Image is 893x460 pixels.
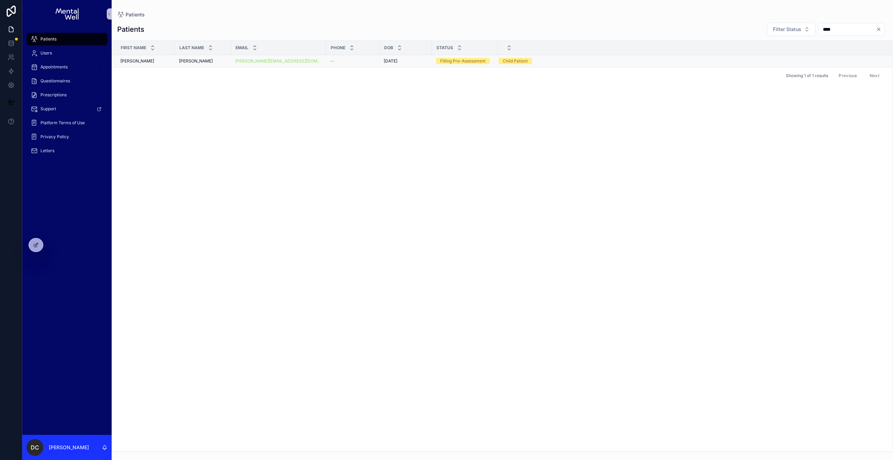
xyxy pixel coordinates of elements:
a: Appointments [27,61,107,73]
button: Clear [876,27,884,32]
a: Filling Pre-Assessment [436,58,494,64]
div: Child Patient [503,58,528,64]
span: Phone [331,45,345,51]
span: Prescriptions [40,92,67,98]
a: [PERSON_NAME] [179,58,227,64]
p: [PERSON_NAME] [49,444,89,451]
a: Patients [27,33,107,45]
span: Patients [40,36,57,42]
span: Questionnaires [40,78,70,84]
a: Platform Terms of Use [27,117,107,129]
span: DOB [384,45,393,51]
a: Letters [27,144,107,157]
a: [PERSON_NAME][EMAIL_ADDRESS][DOMAIN_NAME] [235,58,322,64]
a: -- [330,58,375,64]
a: Questionnaires [27,75,107,87]
span: [PERSON_NAME] [179,58,213,64]
h1: Patients [117,24,144,34]
span: [PERSON_NAME] [120,58,154,64]
span: Users [40,50,52,56]
a: Patients [117,11,145,18]
span: Letters [40,148,54,154]
span: Showing 1 of 1 results [786,73,828,79]
span: [DATE] [384,58,397,64]
a: [DATE] [384,58,428,64]
a: [PERSON_NAME] [120,58,171,64]
a: Child Patient [498,58,884,64]
span: Platform Terms of Use [40,120,85,126]
span: First Name [121,45,146,51]
a: Users [27,47,107,59]
span: DC [31,443,39,452]
a: Support [27,103,107,115]
a: Privacy Policy [27,131,107,143]
span: Last Name [179,45,204,51]
div: Filling Pre-Assessment [440,58,486,64]
span: Appointments [40,64,68,70]
a: Prescriptions [27,89,107,101]
span: Privacy Policy [40,134,69,140]
span: Status [436,45,453,51]
div: scrollable content [22,28,112,435]
span: Patients [126,11,145,18]
span: Filter Status [773,26,801,33]
img: App logo [55,8,78,20]
button: Select Button [767,23,816,36]
span: -- [330,58,335,64]
span: Email [235,45,248,51]
span: Support [40,106,56,112]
